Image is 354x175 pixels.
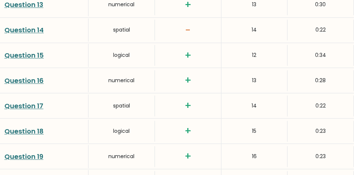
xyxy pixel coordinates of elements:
[4,127,44,136] a: Question 18
[4,25,44,34] a: Question 14
[288,121,354,142] div: 0:23
[221,121,288,142] div: 15
[288,95,354,116] div: 0:22
[88,70,155,91] div: numerical
[88,95,155,116] div: spatial
[288,45,354,66] div: 0:34
[159,125,217,137] h3: +
[159,74,217,86] h3: +
[4,76,44,85] a: Question 16
[159,50,217,61] h3: +
[221,45,288,66] div: 12
[221,19,288,40] div: 14
[88,45,155,66] div: logical
[221,146,288,167] div: 16
[288,146,354,167] div: 0:23
[221,95,288,116] div: 14
[159,100,217,112] h3: +
[88,146,155,167] div: numerical
[88,121,155,142] div: logical
[4,152,43,161] a: Question 19
[288,70,354,91] div: 0:28
[159,24,217,36] h3: -
[4,51,44,60] a: Question 15
[288,19,354,40] div: 0:22
[221,70,288,91] div: 13
[4,101,43,110] a: Question 17
[159,150,217,162] h3: +
[88,19,155,40] div: spatial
